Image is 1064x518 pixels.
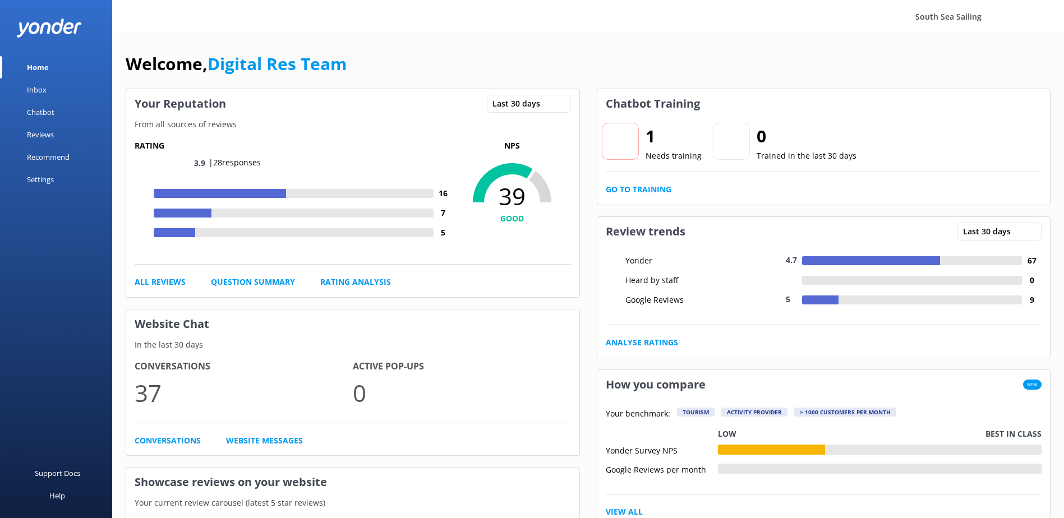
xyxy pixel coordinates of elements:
[126,309,579,339] h3: Website Chat
[623,294,724,306] div: Google Reviews
[211,276,295,288] a: Question Summary
[49,484,65,507] div: Help
[135,434,201,447] a: Conversations
[721,408,787,417] div: Activity Provider
[794,408,896,417] div: > 1000 customers per month
[606,408,670,421] p: Your benchmark:
[27,56,49,78] div: Home
[135,140,453,152] h5: Rating
[353,359,571,374] h4: Active Pop-ups
[606,464,718,474] div: Google Reviews per month
[757,150,856,162] p: Trained in the last 30 days
[606,445,718,455] div: Yonder Survey NPS
[492,98,547,110] span: Last 30 days
[126,468,579,497] h3: Showcase reviews on your website
[434,187,453,200] h4: 16
[915,11,982,22] span: South Sea Sailing
[1022,274,1042,286] h4: 0
[135,359,353,374] h4: Conversations
[453,140,571,152] p: NPS
[646,123,702,150] h2: 1
[718,428,736,440] p: Low
[126,118,579,131] p: From all sources of reviews
[126,339,579,351] p: In the last 30 days
[209,156,261,169] p: | 28 responses
[17,18,81,37] img: yonder-white-logo.png
[623,255,724,267] div: Yonder
[434,226,453,239] h4: 5
[646,150,702,162] p: Needs training
[606,183,671,196] a: Go to Training
[985,428,1042,440] p: Best in class
[1022,255,1042,267] h4: 67
[1023,380,1042,390] span: New
[597,217,694,246] h3: Review trends
[27,168,54,191] div: Settings
[208,52,347,75] a: Digital Res Team
[606,336,678,349] a: Analyse Ratings
[126,50,347,77] h1: Welcome,
[1022,294,1042,306] h4: 9
[677,408,715,417] div: Tourism
[35,462,80,484] div: Support Docs
[27,101,54,123] div: Chatbot
[757,123,856,150] h2: 0
[597,370,714,399] h3: How you compare
[963,225,1017,238] span: Last 30 days
[27,78,47,101] div: Inbox
[126,89,234,118] h3: Your Reputation
[126,497,579,509] p: Your current review carousel (latest 5 star reviews)
[623,274,724,286] div: Heard by staff
[786,294,790,304] span: 5
[27,146,70,168] div: Recommend
[135,374,353,411] p: 37
[194,158,205,168] span: 3.9
[453,212,571,225] h4: GOOD
[453,182,571,210] span: 39
[606,506,643,518] a: View All
[320,276,391,288] a: Rating Analysis
[226,434,303,447] a: Website Messages
[786,255,797,265] span: 4.7
[353,374,571,411] p: 0
[135,276,186,288] a: All Reviews
[597,89,708,118] h3: Chatbot Training
[434,207,453,219] h4: 7
[27,123,54,146] div: Reviews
